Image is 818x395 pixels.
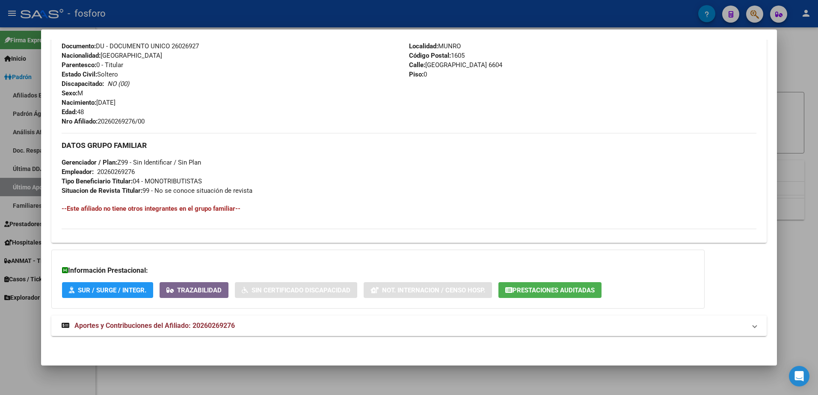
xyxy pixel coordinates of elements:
[382,286,485,294] span: Not. Internacion / Censo Hosp.
[62,159,201,166] span: Z99 - Sin Identificar / Sin Plan
[62,118,145,125] span: 20260269276/00
[252,286,350,294] span: Sin Certificado Discapacidad
[62,89,77,97] strong: Sexo:
[62,282,153,298] button: SUR / SURGE / INTEGR.
[62,42,96,50] strong: Documento:
[62,61,96,69] strong: Parentesco:
[789,366,809,386] div: Open Intercom Messenger
[62,99,96,106] strong: Nacimiento:
[78,286,146,294] span: SUR / SURGE / INTEGR.
[62,177,133,185] strong: Tipo Beneficiario Titular:
[62,108,77,116] strong: Edad:
[160,282,228,298] button: Trazabilidad
[62,80,104,88] strong: Discapacitado:
[62,265,694,276] h3: Información Prestacional:
[409,61,425,69] strong: Calle:
[62,99,116,106] span: [DATE]
[62,159,117,166] strong: Gerenciador / Plan:
[62,187,252,195] span: 99 - No se conoce situación de revista
[62,71,97,78] strong: Estado Civil:
[364,282,492,298] button: Not. Internacion / Censo Hosp.
[498,282,602,298] button: Prestaciones Auditadas
[409,33,500,41] span: [GEOGRAPHIC_DATA]
[51,315,767,336] mat-expansion-panel-header: Aportes y Contribuciones del Afiliado: 20260269276
[409,52,451,59] strong: Código Postal:
[62,42,199,50] span: DU - DOCUMENTO UNICO 26026927
[409,61,502,69] span: [GEOGRAPHIC_DATA] 6604
[513,286,595,294] span: Prestaciones Auditadas
[62,141,757,150] h3: DATOS GRUPO FAMILIAR
[409,33,438,41] strong: Provincia:
[409,42,461,50] span: MUNRO
[177,286,222,294] span: Trazabilidad
[107,80,129,88] i: NO (00)
[74,321,235,330] span: Aportes y Contribuciones del Afiliado: 20260269276
[62,52,162,59] span: [GEOGRAPHIC_DATA]
[62,71,118,78] span: Soltero
[409,52,465,59] span: 1605
[235,282,357,298] button: Sin Certificado Discapacidad
[62,204,757,213] h4: --Este afiliado no tiene otros integrantes en el grupo familiar--
[62,33,77,41] strong: CUIL:
[409,71,427,78] span: 0
[62,177,202,185] span: 04 - MONOTRIBUTISTAS
[62,168,94,176] strong: Empleador:
[62,118,98,125] strong: Nro Afiliado:
[409,71,424,78] strong: Piso:
[97,167,135,177] div: 20260269276
[409,42,438,50] strong: Localidad:
[62,52,101,59] strong: Nacionalidad:
[62,187,142,195] strong: Situacion de Revista Titular:
[62,33,115,41] span: 20260269276
[62,108,84,116] span: 48
[62,61,123,69] span: 0 - Titular
[62,89,83,97] span: M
